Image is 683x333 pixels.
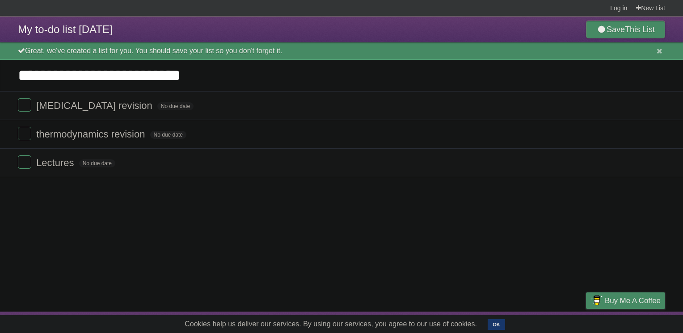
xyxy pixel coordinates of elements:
label: Done [18,127,31,140]
a: About [467,314,486,331]
span: My to-do list [DATE] [18,23,113,35]
span: Lectures [36,157,76,168]
label: Done [18,155,31,169]
span: [MEDICAL_DATA] revision [36,100,155,111]
a: Developers [497,314,533,331]
label: Done [18,98,31,112]
a: Privacy [574,314,598,331]
a: Terms [544,314,564,331]
span: No due date [150,131,186,139]
span: Cookies help us deliver our services. By using our services, you agree to our use of cookies. [176,315,486,333]
span: thermodynamics revision [36,129,147,140]
a: SaveThis List [586,21,665,38]
a: Suggest a feature [609,314,665,331]
span: No due date [157,102,194,110]
span: No due date [79,159,115,167]
span: Buy me a coffee [605,293,661,308]
button: OK [488,319,505,330]
a: Buy me a coffee [586,292,665,309]
b: This List [625,25,655,34]
img: Buy me a coffee [590,293,603,308]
